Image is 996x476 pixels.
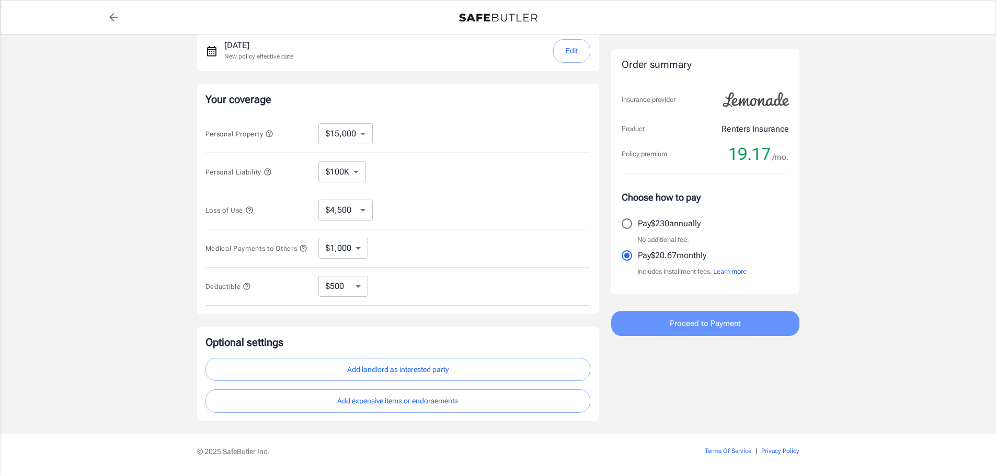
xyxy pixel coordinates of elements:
[205,166,272,178] button: Personal Liability
[772,150,789,165] span: /mo.
[205,92,590,107] p: Your coverage
[622,190,789,204] p: Choose how to pay
[205,130,273,138] span: Personal Property
[103,7,124,28] a: back to quotes
[205,358,590,381] button: Add landlord as interested party
[637,266,747,277] p: Includes installment fees.
[205,245,308,252] span: Medical Payments to Others
[638,249,706,262] p: Pay $20.67 monthly
[459,14,537,22] img: Back to quotes
[205,168,272,176] span: Personal Liability
[761,447,799,455] a: Privacy Policy
[755,447,757,455] span: |
[205,206,254,214] span: Loss of Use
[713,266,747,277] button: Learn more
[622,57,789,73] div: Order summary
[622,124,645,134] p: Product
[722,123,789,135] p: Renters Insurance
[224,52,293,61] p: New policy effective date
[638,217,701,230] p: Pay $230 annually
[205,127,273,140] button: Personal Property
[205,389,590,413] button: Add expensive items or endorsements
[611,311,799,336] button: Proceed to Payment
[717,85,795,114] img: Lemonade
[705,447,751,455] a: Terms Of Service
[205,242,308,254] button: Medical Payments to Others
[197,446,646,457] p: © 2025 SafeButler Inc.
[553,39,590,63] button: Edit
[205,335,590,350] p: Optional settings
[622,95,676,105] p: Insurance provider
[224,39,293,52] p: [DATE]
[728,144,771,165] span: 19.17
[205,204,254,216] button: Loss of Use
[637,235,689,245] p: No additional fee.
[205,45,218,57] svg: New policy start date
[670,317,741,330] span: Proceed to Payment
[622,149,667,159] p: Policy premium
[205,280,251,293] button: Deductible
[205,283,251,291] span: Deductible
